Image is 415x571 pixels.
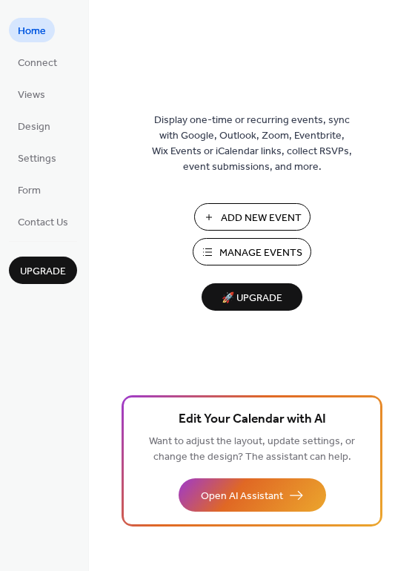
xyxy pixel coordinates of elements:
[9,82,54,106] a: Views
[149,432,355,467] span: Want to adjust the layout, update settings, or change the design? The assistant can help.
[221,211,302,226] span: Add New Event
[210,288,293,308] span: 🚀 Upgrade
[193,238,311,265] button: Manage Events
[9,209,77,234] a: Contact Us
[194,203,311,231] button: Add New Event
[201,489,283,504] span: Open AI Assistant
[179,478,326,512] button: Open AI Assistant
[9,177,50,202] a: Form
[9,113,59,138] a: Design
[219,245,302,261] span: Manage Events
[18,215,68,231] span: Contact Us
[179,409,326,430] span: Edit Your Calendar with AI
[18,88,45,103] span: Views
[18,183,41,199] span: Form
[18,119,50,135] span: Design
[9,257,77,284] button: Upgrade
[202,283,302,311] button: 🚀 Upgrade
[18,56,57,71] span: Connect
[18,24,46,39] span: Home
[152,113,352,175] span: Display one-time or recurring events, sync with Google, Outlook, Zoom, Eventbrite, Wix Events or ...
[20,264,66,280] span: Upgrade
[9,50,66,74] a: Connect
[9,145,65,170] a: Settings
[18,151,56,167] span: Settings
[9,18,55,42] a: Home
